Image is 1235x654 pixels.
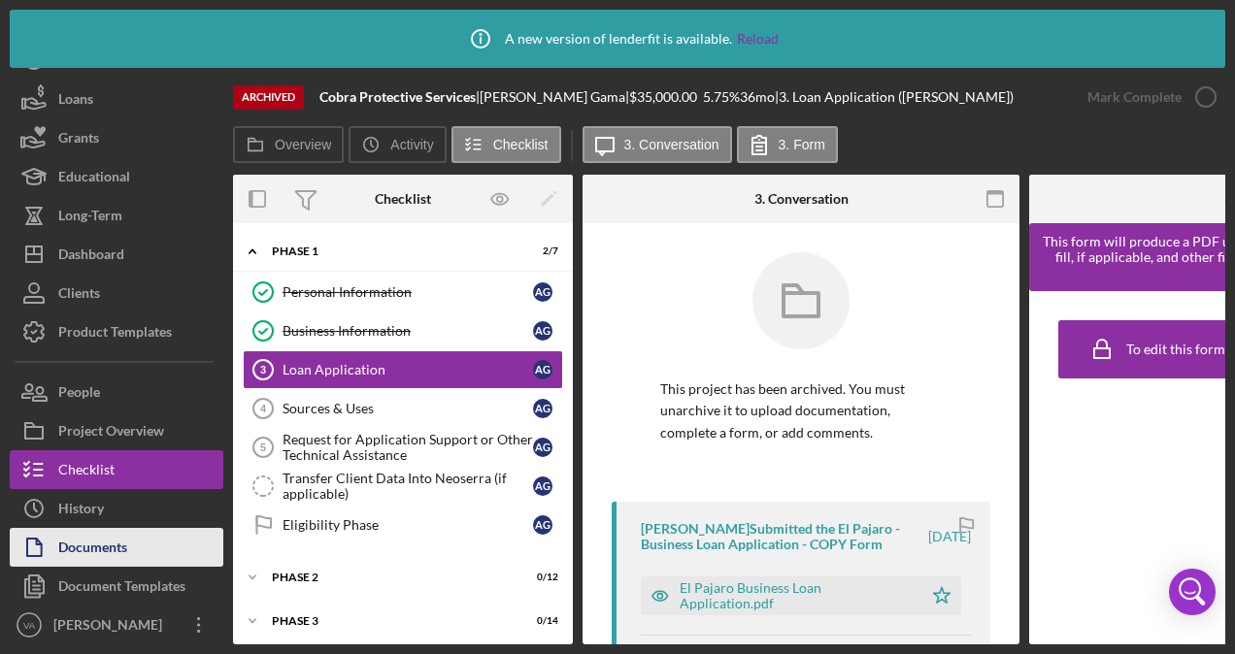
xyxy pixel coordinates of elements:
button: VA[PERSON_NAME] [10,605,223,644]
div: A G [533,282,552,302]
div: Transfer Client Data Into Neoserra (if applicable) [283,471,533,502]
tspan: 5 [260,441,266,453]
div: Product Templates [58,312,172,356]
div: 0 / 14 [523,615,558,627]
a: Eligibility PhaseAG [243,506,563,544]
div: A new version of lenderfit is available. [456,15,779,63]
div: 3. Conversation [754,191,849,207]
a: Business InformationAG [243,311,563,350]
div: Project Overview [58,411,164,455]
text: VA [23,620,36,631]
button: Activity [349,126,446,163]
button: 3. Conversation [583,126,732,163]
a: 4Sources & UsesAG [243,389,563,428]
div: Loans [58,80,93,123]
button: Clients [10,274,223,312]
a: 3Loan ApplicationAG [243,350,563,389]
a: Transfer Client Data Into Neoserra (if applicable)AG [243,467,563,506]
button: Checklist [10,450,223,489]
div: A G [533,476,552,496]
div: [PERSON_NAME] Submitted the El Pajaro - Business Loan Application - COPY Form [641,521,925,552]
div: Request for Application Support or Other Technical Assistance [283,432,533,463]
div: $35,000.00 [629,89,703,105]
div: Educational [58,157,130,201]
div: Eligibility Phase [283,517,533,533]
button: People [10,373,223,411]
b: Cobra Protective Services [319,88,476,105]
div: Personal Information [283,284,533,300]
div: A G [533,515,552,535]
button: Mark Complete [1068,78,1225,116]
button: History [10,489,223,528]
div: | [319,89,480,105]
div: Sources & Uses [283,401,533,416]
div: 0 / 12 [523,572,558,583]
div: 36 mo [740,89,775,105]
div: Business Information [283,323,533,339]
button: Checklist [451,126,561,163]
a: Personal InformationAG [243,273,563,311]
div: Phase 1 [272,245,510,257]
button: Project Overview [10,411,223,450]
div: People [58,373,100,416]
div: Archived [233,85,304,110]
tspan: 3 [260,364,266,376]
a: Reload [737,31,779,47]
div: Documents [58,528,127,572]
div: Dashboard [58,235,124,278]
div: Phase 3 [272,615,510,627]
div: History [58,489,104,533]
div: Long-Term [58,196,122,240]
button: Overview [233,126,344,163]
button: Product Templates [10,312,223,351]
button: Document Templates [10,567,223,605]
div: Open Intercom Messenger [1169,569,1216,615]
p: This project has been archived. You must unarchive it to upload documentation, complete a form, o... [660,378,942,443]
button: 3. Form [737,126,838,163]
div: Loan Application [283,362,533,377]
div: 5.75 % [703,89,740,105]
time: 2022-04-05 21:18 [928,529,971,544]
button: Long-Term [10,196,223,235]
label: Overview [275,137,331,152]
button: El Pajaro Business Loan Application.pdf [641,576,961,615]
div: Mark Complete [1087,78,1182,116]
label: Checklist [493,137,549,152]
div: Checklist [375,191,431,207]
button: Documents [10,528,223,567]
div: [PERSON_NAME] [49,605,175,649]
button: Dashboard [10,235,223,274]
div: Checklist [58,450,115,494]
div: A G [533,321,552,341]
div: A G [533,399,552,418]
div: El Pajaro Business Loan Application.pdf [680,580,913,611]
label: 3. Form [779,137,825,152]
div: Document Templates [58,567,185,610]
div: [PERSON_NAME] Gama | [480,89,629,105]
button: Educational [10,157,223,196]
button: Grants [10,118,223,157]
div: Clients [58,274,100,317]
div: 2 / 7 [523,245,558,257]
label: 3. Conversation [624,137,719,152]
div: A G [533,360,552,379]
div: Grants [58,118,99,162]
label: Activity [390,137,433,152]
div: A G [533,438,552,457]
a: 5Request for Application Support or Other Technical AssistanceAG [243,428,563,467]
button: Loans [10,80,223,118]
div: Phase 2 [272,572,510,583]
